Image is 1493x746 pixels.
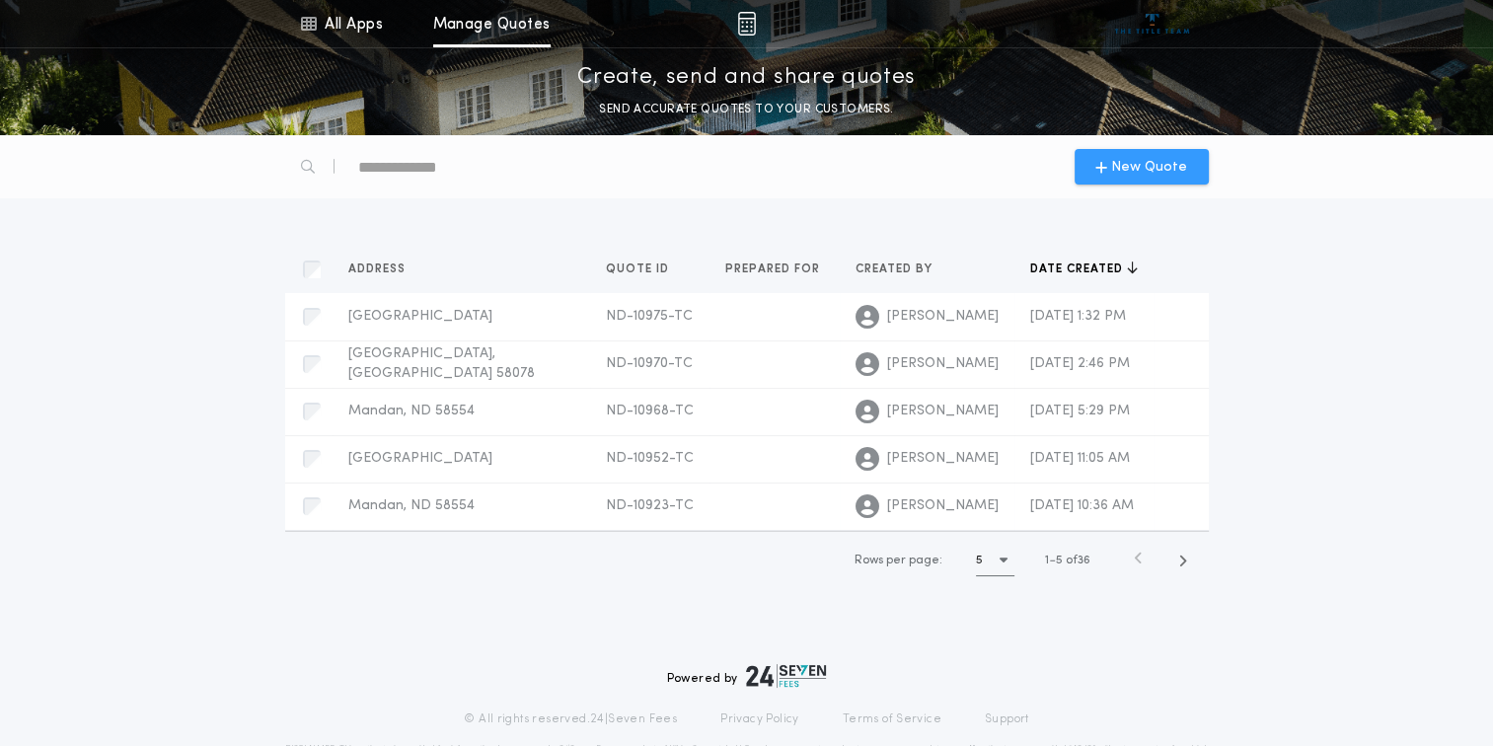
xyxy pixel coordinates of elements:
[976,545,1014,576] button: 5
[856,260,947,279] button: Created by
[1030,261,1127,277] span: Date created
[1030,356,1130,371] span: [DATE] 2:46 PM
[1030,260,1138,279] button: Date created
[887,402,999,421] span: [PERSON_NAME]
[887,354,999,374] span: [PERSON_NAME]
[720,711,799,727] a: Privacy Policy
[606,404,694,418] span: ND-10968-TC
[348,498,475,513] span: Mandan, ND 58554
[1030,309,1126,324] span: [DATE] 1:32 PM
[843,711,941,727] a: Terms of Service
[348,451,492,466] span: [GEOGRAPHIC_DATA]
[606,260,684,279] button: Quote ID
[464,711,677,727] p: © All rights reserved. 24|Seven Fees
[1045,555,1049,566] span: 1
[1030,498,1134,513] span: [DATE] 10:36 AM
[887,449,999,469] span: [PERSON_NAME]
[1066,552,1090,569] span: of 36
[1075,149,1209,185] button: New Quote
[348,260,420,279] button: Address
[606,356,693,371] span: ND-10970-TC
[667,664,827,688] div: Powered by
[1056,555,1063,566] span: 5
[746,664,827,688] img: logo
[725,261,824,277] span: Prepared for
[1115,14,1189,34] img: vs-icon
[606,451,694,466] span: ND-10952-TC
[606,309,693,324] span: ND-10975-TC
[737,12,756,36] img: img
[606,498,694,513] span: ND-10923-TC
[985,711,1029,727] a: Support
[348,261,410,277] span: Address
[348,404,475,418] span: Mandan, ND 58554
[1030,404,1130,418] span: [DATE] 5:29 PM
[855,555,942,566] span: Rows per page:
[856,261,936,277] span: Created by
[887,307,999,327] span: [PERSON_NAME]
[1030,451,1130,466] span: [DATE] 11:05 AM
[577,62,916,94] p: Create, send and share quotes
[1111,157,1187,178] span: New Quote
[887,496,999,516] span: [PERSON_NAME]
[976,551,983,570] h1: 5
[606,261,673,277] span: Quote ID
[348,346,535,381] span: [GEOGRAPHIC_DATA], [GEOGRAPHIC_DATA] 58078
[599,100,893,119] p: SEND ACCURATE QUOTES TO YOUR CUSTOMERS.
[348,309,492,324] span: [GEOGRAPHIC_DATA]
